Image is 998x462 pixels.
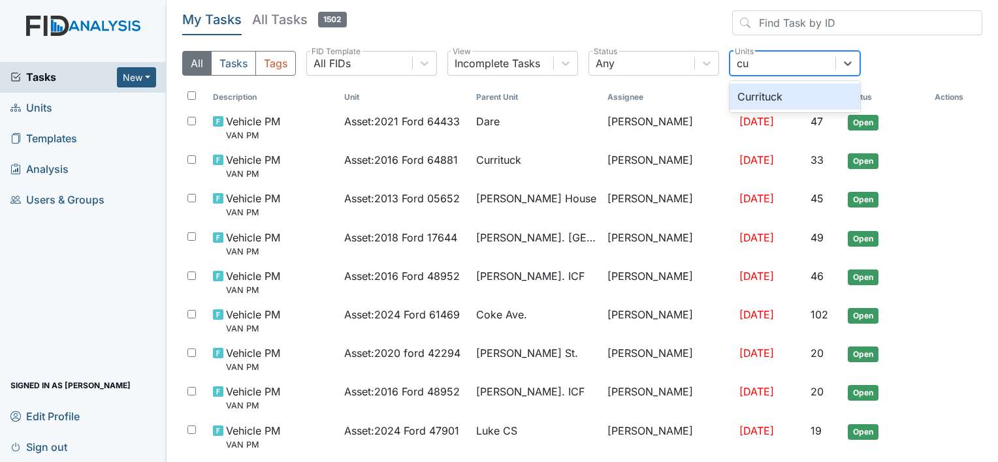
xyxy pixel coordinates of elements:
small: VAN PM [226,245,280,258]
span: Open [848,424,878,440]
td: [PERSON_NAME] [602,263,734,301]
span: Asset : 2021 Ford 64433 [344,114,460,129]
span: [PERSON_NAME] House [476,191,596,206]
td: [PERSON_NAME] [602,185,734,224]
span: 49 [811,231,824,244]
small: VAN PM [226,168,280,180]
td: [PERSON_NAME] [602,224,734,263]
span: Open [848,153,878,169]
small: VAN PM [226,322,280,335]
span: [DATE] [739,424,774,437]
span: Asset : 2018 Ford 17644 [344,230,457,245]
input: Toggle All Rows Selected [187,91,196,100]
span: Currituck [476,152,521,168]
th: Assignee [602,86,734,108]
td: [PERSON_NAME] [602,378,734,417]
span: Vehicle PM VAN PM [226,268,280,296]
td: [PERSON_NAME] [602,108,734,147]
span: Vehicle PM VAN PM [226,345,280,373]
td: [PERSON_NAME] [602,418,734,456]
span: 46 [811,269,824,283]
input: Find Task by ID [732,10,982,35]
span: Asset : 2016 Ford 64881 [344,152,458,168]
span: 33 [811,153,824,166]
span: [DATE] [739,115,774,128]
span: [PERSON_NAME]. [GEOGRAPHIC_DATA] [476,230,598,245]
h5: My Tasks [182,10,242,29]
span: 20 [811,385,824,398]
span: Asset : 2020 ford 42294 [344,345,460,361]
span: 102 [811,308,828,321]
span: Open [848,385,878,401]
span: Asset : 2024 Ford 61469 [344,307,460,322]
div: Incomplete Tasks [455,55,540,71]
div: Currituck [730,84,860,110]
span: Units [10,98,52,118]
th: Toggle SortBy [843,86,929,108]
span: Coke Ave. [476,307,527,322]
td: [PERSON_NAME] [602,340,734,378]
span: [PERSON_NAME]. ICF [476,384,585,399]
span: Asset : 2016 Ford 48952 [344,268,460,284]
th: Toggle SortBy [208,86,340,108]
button: Tasks [211,51,256,76]
small: VAN PM [226,361,280,373]
div: Any [596,55,615,71]
td: [PERSON_NAME] [602,301,734,340]
span: [DATE] [739,231,774,244]
span: Edit Profile [10,406,80,426]
span: 20 [811,346,824,360]
span: [PERSON_NAME] St. [476,345,578,361]
small: VAN PM [226,399,280,412]
button: Tags [255,51,296,76]
span: 47 [811,115,823,128]
small: VAN PM [226,439,280,451]
span: Open [848,115,878,131]
span: Vehicle PM VAN PM [226,384,280,412]
span: Vehicle PM VAN PM [226,114,280,142]
span: 19 [811,424,822,437]
span: Open [848,231,878,247]
div: All FIDs [314,55,351,71]
span: Analysis [10,159,69,179]
small: VAN PM [226,206,280,219]
button: All [182,51,212,76]
th: Actions [929,86,982,108]
span: 1502 [318,12,347,27]
button: New [117,67,156,87]
span: Asset : 2013 Ford 05652 [344,191,460,206]
span: [DATE] [739,192,774,205]
span: [DATE] [739,153,774,166]
span: 45 [811,192,824,205]
span: Vehicle PM VAN PM [226,307,280,335]
span: Vehicle PM VAN PM [226,191,280,219]
span: Asset : 2024 Ford 47901 [344,423,459,439]
span: Sign out [10,437,67,457]
span: Vehicle PM VAN PM [226,423,280,451]
small: VAN PM [226,284,280,296]
th: Toggle SortBy [339,86,471,108]
h5: All Tasks [252,10,347,29]
th: Toggle SortBy [471,86,603,108]
span: Open [848,308,878,324]
span: [DATE] [739,346,774,360]
a: Tasks [10,69,117,85]
div: Type filter [182,51,296,76]
span: Open [848,192,878,208]
span: Templates [10,129,77,149]
td: [PERSON_NAME] [602,147,734,185]
span: Asset : 2016 Ford 48952 [344,384,460,399]
span: [DATE] [739,308,774,321]
span: [DATE] [739,385,774,398]
span: [DATE] [739,269,774,283]
span: Open [848,346,878,362]
span: Signed in as [PERSON_NAME] [10,375,131,395]
small: VAN PM [226,129,280,142]
span: [PERSON_NAME]. ICF [476,268,585,284]
span: Open [848,269,878,285]
span: Vehicle PM VAN PM [226,152,280,180]
span: Dare [476,114,500,129]
span: Vehicle PM VAN PM [226,230,280,258]
span: Users & Groups [10,190,105,210]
